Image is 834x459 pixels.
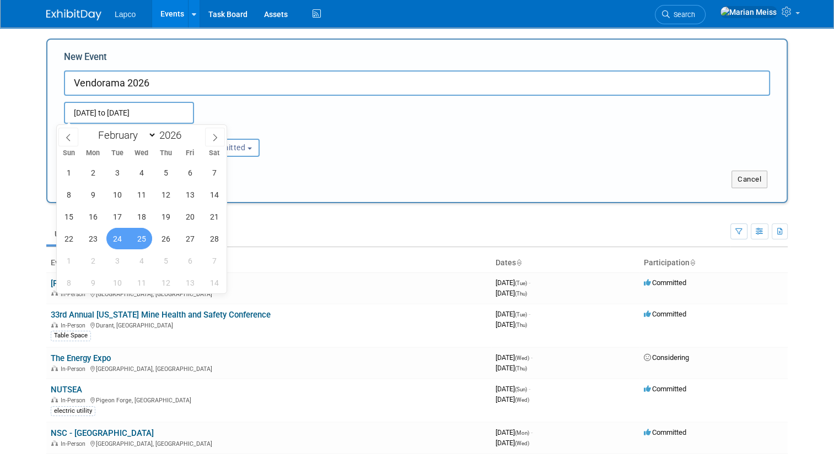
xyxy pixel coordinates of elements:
span: (Wed) [515,440,529,446]
div: electric utility [51,406,95,416]
span: [DATE] [496,289,527,297]
select: Month [93,128,157,142]
span: February 4, 2026 [131,162,152,183]
div: [GEOGRAPHIC_DATA], [GEOGRAPHIC_DATA] [51,289,487,298]
span: February 3, 2026 [106,162,128,183]
span: - [529,385,530,393]
div: Attendance / Format: [64,124,168,138]
span: In-Person [61,440,89,447]
span: February 22, 2026 [58,228,79,249]
span: [DATE] [496,278,530,287]
span: February 27, 2026 [179,228,201,249]
span: March 1, 2026 [58,250,79,271]
img: In-Person Event [51,440,58,446]
img: In-Person Event [51,365,58,371]
span: February 21, 2026 [203,206,225,227]
div: Table Space [51,331,91,341]
span: Mon [81,150,105,157]
a: [PERSON_NAME] Safety Summit 2024 [51,278,190,288]
span: [DATE] [496,320,527,329]
img: ExhibitDay [46,9,101,20]
span: - [529,310,530,318]
span: - [529,278,530,287]
span: February 13, 2026 [179,184,201,205]
a: Sort by Participation Type [690,258,695,267]
span: [DATE] [496,428,532,436]
span: [DATE] [496,439,529,447]
a: Search [655,5,706,24]
input: Year [157,129,190,141]
span: (Thu) [515,322,527,328]
span: Committed [644,428,686,436]
span: In-Person [61,291,89,298]
span: February 16, 2026 [82,206,104,227]
span: March 8, 2026 [58,272,79,293]
span: (Thu) [515,291,527,297]
a: 33rd Annual [US_STATE] Mine Health and Safety Conference [51,310,271,320]
label: New Event [64,51,107,68]
span: [DATE] [496,385,530,393]
img: In-Person Event [51,397,58,402]
span: - [531,353,532,362]
span: February 18, 2026 [131,206,152,227]
span: March 10, 2026 [106,272,128,293]
span: February 17, 2026 [106,206,128,227]
span: (Mon) [515,430,529,436]
span: February 8, 2026 [58,184,79,205]
span: February 6, 2026 [179,162,201,183]
a: Sort by Start Date [516,258,521,267]
span: February 15, 2026 [58,206,79,227]
span: [DATE] [496,395,529,403]
span: February 10, 2026 [106,184,128,205]
span: February 7, 2026 [203,162,225,183]
a: NUTSEA [51,385,82,395]
span: March 9, 2026 [82,272,104,293]
div: Pigeon Forge, [GEOGRAPHIC_DATA] [51,395,487,404]
a: Upcoming16 [46,223,111,244]
span: (Thu) [515,365,527,371]
span: In-Person [61,322,89,329]
span: March 5, 2026 [155,250,176,271]
div: Durant, [GEOGRAPHIC_DATA] [51,320,487,329]
span: February 19, 2026 [155,206,176,227]
span: February 1, 2026 [58,162,79,183]
span: Thu [154,150,178,157]
button: Cancel [731,171,767,188]
span: Committed [644,278,686,287]
th: Participation [639,254,788,272]
input: Start Date - End Date [64,102,194,124]
a: NSC - [GEOGRAPHIC_DATA] [51,428,154,438]
img: In-Person Event [51,291,58,296]
span: [DATE] [496,310,530,318]
span: [DATE] [496,364,527,372]
span: February 9, 2026 [82,184,104,205]
span: Search [670,10,695,19]
span: February 26, 2026 [155,228,176,249]
span: February 11, 2026 [131,184,152,205]
span: March 3, 2026 [106,250,128,271]
span: February 20, 2026 [179,206,201,227]
img: In-Person Event [51,322,58,327]
span: February 24, 2026 [106,228,128,249]
span: Considering [644,353,689,362]
span: March 4, 2026 [131,250,152,271]
span: Committed [644,310,686,318]
span: In-Person [61,397,89,404]
span: (Wed) [515,397,529,403]
span: (Tue) [515,312,527,318]
span: Sun [57,150,81,157]
span: February 14, 2026 [203,184,225,205]
span: February 28, 2026 [203,228,225,249]
span: [DATE] [496,353,532,362]
span: (Tue) [515,280,527,286]
span: Committed [644,385,686,393]
span: Sat [202,150,227,157]
span: March 7, 2026 [203,250,225,271]
a: The Energy Expo [51,353,111,363]
span: - [531,428,532,436]
span: Tue [105,150,130,157]
img: Marian Meiss [720,6,777,18]
th: Dates [491,254,639,272]
input: Name of Trade Show / Conference [64,70,770,96]
span: March 11, 2026 [131,272,152,293]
